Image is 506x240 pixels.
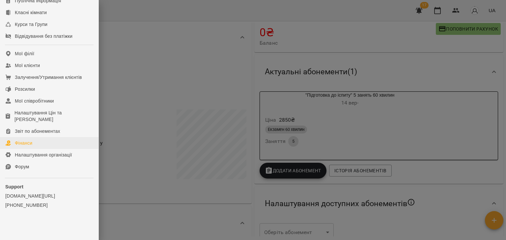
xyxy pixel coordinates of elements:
p: Support [5,183,93,190]
div: Форум [15,163,29,170]
div: Мої філії [15,50,34,57]
div: Налаштування Цін та [PERSON_NAME] [14,109,93,123]
div: Налаштування організації [15,152,72,158]
a: [DOMAIN_NAME][URL] [5,193,93,199]
div: Класні кімнати [15,9,47,16]
a: [PHONE_NUMBER] [5,202,93,208]
div: Мої клієнти [15,62,40,69]
div: Відвідування без платіжки [15,33,72,39]
div: Залучення/Утримання клієнтів [15,74,82,81]
div: Фінанси [15,140,32,146]
div: Мої співробітники [15,98,54,104]
div: Розсилки [15,86,35,92]
div: Звіт по абонементах [15,128,60,134]
div: Курси та Групи [15,21,47,28]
